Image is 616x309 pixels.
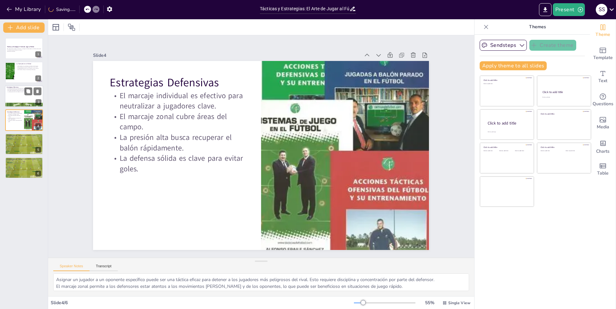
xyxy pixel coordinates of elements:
[7,160,41,162] p: La cohesión mejora el rendimiento del equipo.
[7,88,41,89] p: El juego de posesión es fundamental para controlar el partido.
[7,159,41,161] p: La comunicación es clave en el fútbol.
[5,157,43,178] div: 6
[7,120,22,122] p: La defensa sólida es clave para evitar goles.
[48,6,75,13] div: Saving......
[36,99,41,105] div: 3
[115,75,250,110] p: El marcaje individual es efectivo para neutralizar a jugadores clave.
[16,66,41,68] p: Las formaciones comunes incluyen 4-4-2, 4-3-3 y 3-5-2.
[5,85,43,107] div: 3
[16,69,41,70] p: La formación influye en la estrategia del equipo.
[7,137,41,138] p: La cohesión mejora el rendimiento del equipo.
[541,112,586,115] div: Click to add title
[53,273,469,291] textarea: Asignar un jugador a un oponente específico puede ser una táctica eficaz para detener a los jugad...
[51,22,61,32] div: Layout
[590,19,616,42] div: Change the overall theme
[542,97,585,98] div: Click to add text
[597,124,609,131] span: Media
[16,65,41,66] p: La formación es crucial para el rendimiento del equipo.
[53,264,90,271] button: Speaker Notes
[110,116,246,151] p: La presión alta busca recuperar el balón rápidamente.
[566,150,586,152] div: Click to add text
[590,158,616,181] div: Add a table
[483,146,529,149] div: Click to add title
[260,4,349,13] input: Insert title
[51,300,354,306] div: Slide 4 / 6
[34,87,41,95] button: Delete Slide
[597,170,609,177] span: Table
[7,91,41,92] p: La desorganización de la defensa rival es el objetivo.
[483,83,529,85] div: Click to add text
[590,112,616,135] div: Add images, graphics, shapes or video
[488,131,528,133] div: Click to add body
[103,35,369,69] div: Slide 4
[596,4,607,15] div: S S
[7,48,41,51] p: Esta presentación explora las tácticas y estrategias fundamentales en el fútbol, destacando su im...
[499,150,514,152] div: Click to add text
[5,133,43,155] div: 5
[3,22,45,33] button: Add slide
[541,146,586,149] div: Click to add title
[593,54,613,61] span: Template
[16,63,41,64] p: La Formación en el Fútbol
[543,90,585,94] div: Click to add title
[598,77,607,84] span: Text
[35,123,41,129] div: 4
[7,158,41,160] p: La Importancia del Trabajo en [GEOGRAPHIC_DATA]
[491,19,584,35] p: Themes
[7,113,22,115] p: El marcaje individual es efectivo para neutralizar a jugadores clave.
[112,96,248,130] p: El marcaje zonal cubre áreas del campo.
[68,23,75,31] span: Position
[595,31,610,38] span: Theme
[7,46,34,47] strong: Tácticas y Estrategias: El Arte de Jugar al Fútbol
[483,150,498,152] div: Click to add text
[7,86,41,88] p: Estrategias Ofensivas
[483,79,529,82] div: Click to add title
[7,163,41,164] p: El trabajo en equipo fortalece las relaciones.
[7,89,41,90] p: El contraataque aprovecha los espacios del rival.
[480,40,527,51] button: Sendsteps
[24,87,32,95] button: Duplicate Slide
[553,3,585,16] button: Present
[7,111,22,113] p: Estrategias Defensivas
[7,90,41,91] p: El trabajo en equipo es esencial para el éxito ofensivo.
[16,68,41,69] p: La adaptabilidad es clave en la elección de la formación.
[480,61,547,70] button: Apply theme to all slides
[422,300,437,306] div: 55 %
[7,138,41,139] p: La confianza permite asumir riesgos.
[590,65,616,89] div: Add text boxes
[7,139,41,140] p: El trabajo en equipo fortalece las relaciones.
[7,117,22,120] p: La presión alta busca recuperar el balón rápidamente.
[5,4,44,14] button: My Library
[35,75,41,81] div: 2
[541,150,561,152] div: Click to add text
[7,115,22,117] p: El marcaje zonal cubre áreas del campo.
[590,135,616,158] div: Add charts and graphs
[515,150,529,152] div: Click to add text
[35,171,41,176] div: 6
[5,109,43,131] div: 4
[7,162,41,163] p: La confianza permite asumir riesgos.
[488,121,529,126] div: Click to add title
[596,148,610,155] span: Charts
[593,100,613,107] span: Questions
[590,42,616,65] div: Add ready made slides
[35,147,41,153] div: 5
[7,134,41,136] p: La Importancia del Trabajo en [GEOGRAPHIC_DATA]
[7,51,41,52] p: Generated with [URL]
[90,264,118,271] button: Transcript
[596,3,607,16] button: S S
[5,38,43,59] div: 1
[7,135,41,137] p: La comunicación es clave en el fútbol.
[590,89,616,112] div: Get real-time input from your audience
[108,137,244,172] p: La defensa sólida es clave para evitar goles.
[539,3,552,16] button: Export to PowerPoint
[35,51,41,57] div: 1
[5,62,43,83] div: 2
[117,59,252,89] p: Estrategias Defensivas
[529,40,576,51] button: Create theme
[448,300,470,305] span: Single View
